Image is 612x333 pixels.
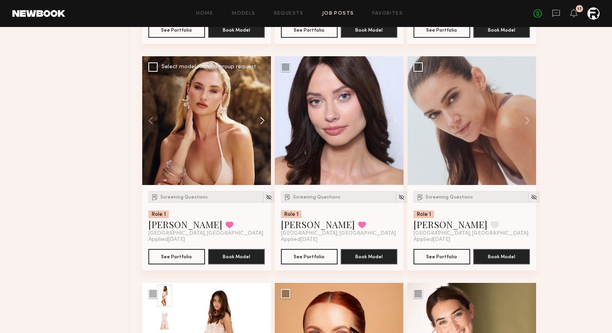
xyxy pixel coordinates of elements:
a: Home [196,11,214,16]
span: [GEOGRAPHIC_DATA], [GEOGRAPHIC_DATA] [414,230,528,237]
div: Role 1 [414,210,434,218]
div: Applied [DATE] [414,237,530,243]
button: See Portfolio [281,249,338,264]
img: Submission Icon [151,193,159,201]
button: See Portfolio [414,22,470,38]
button: See Portfolio [281,22,338,38]
button: Book Model [341,22,397,38]
button: See Portfolio [148,249,205,264]
a: Book Model [208,26,265,33]
a: Book Model [473,26,530,33]
a: [PERSON_NAME] [281,218,355,230]
div: Role 1 [148,210,169,218]
span: [GEOGRAPHIC_DATA], [GEOGRAPHIC_DATA] [148,230,263,237]
div: Applied [DATE] [281,237,397,243]
a: [PERSON_NAME] [148,218,222,230]
a: [PERSON_NAME] [414,218,488,230]
button: Book Model [208,22,265,38]
a: Requests [274,11,304,16]
button: Book Model [473,22,530,38]
span: [GEOGRAPHIC_DATA], [GEOGRAPHIC_DATA] [281,230,396,237]
a: Book Model [341,26,397,33]
span: Screening Questions [425,195,473,200]
button: See Portfolio [148,22,205,38]
img: Unhide Model [266,194,272,200]
a: Book Model [341,253,397,259]
img: Unhide Model [531,194,537,200]
span: Screening Questions [160,195,208,200]
div: Applied [DATE] [148,237,265,243]
img: Submission Icon [416,193,424,201]
div: Select model to send group request [161,64,256,70]
a: Book Model [208,253,265,259]
a: Models [232,11,255,16]
div: Role 1 [281,210,301,218]
button: Book Model [341,249,397,264]
button: Book Model [473,249,530,264]
img: Unhide Model [398,194,405,200]
span: Screening Questions [293,195,340,200]
button: See Portfolio [414,249,470,264]
img: Submission Icon [284,193,291,201]
a: Book Model [473,253,530,259]
a: Favorites [372,11,403,16]
a: Job Posts [322,11,354,16]
div: 17 [577,7,582,11]
button: Book Model [208,249,265,264]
